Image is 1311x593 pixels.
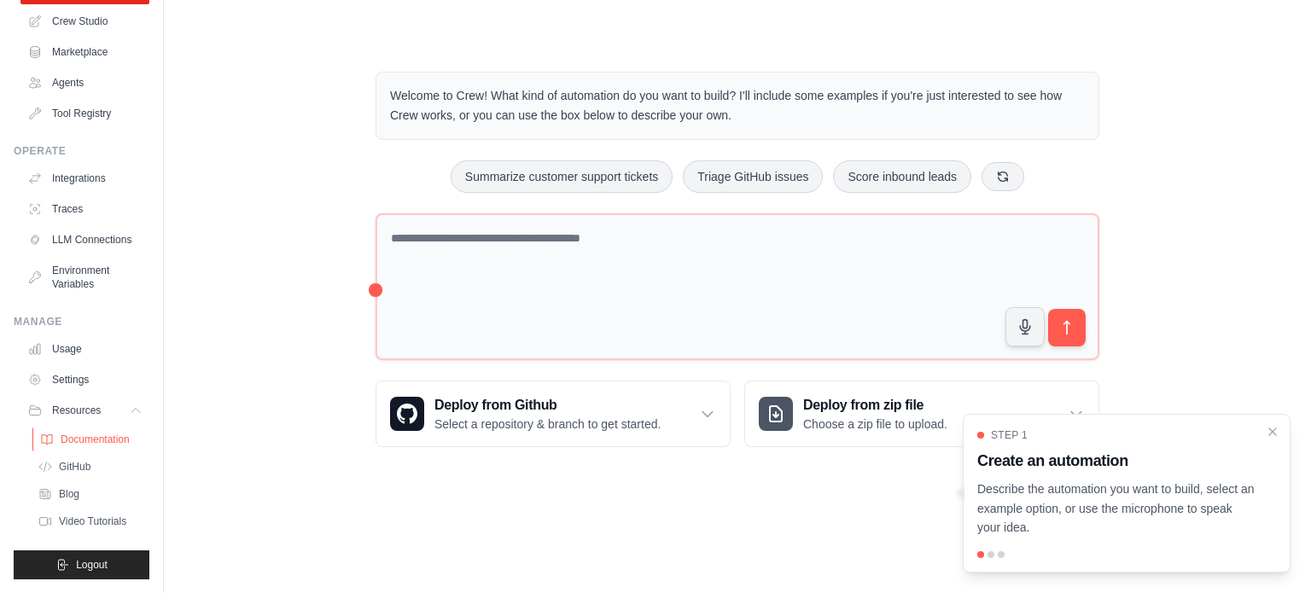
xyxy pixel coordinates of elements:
[20,165,149,192] a: Integrations
[76,558,108,572] span: Logout
[14,315,149,328] div: Manage
[20,69,149,96] a: Agents
[59,515,126,528] span: Video Tutorials
[20,226,149,253] a: LLM Connections
[20,257,149,298] a: Environment Variables
[61,433,130,446] span: Documentation
[20,8,149,35] a: Crew Studio
[1266,425,1279,439] button: Close walkthrough
[977,480,1256,538] p: Describe the automation you want to build, select an example option, or use the microphone to spe...
[1226,511,1311,593] iframe: Chat Widget
[977,449,1256,473] h3: Create an automation
[20,397,149,424] button: Resources
[52,404,101,417] span: Resources
[20,366,149,393] a: Settings
[434,395,661,416] h3: Deploy from Github
[20,38,149,66] a: Marketplace
[390,86,1085,125] p: Welcome to Crew! What kind of automation do you want to build? I'll include some examples if you'...
[803,395,947,416] h3: Deploy from zip file
[803,416,947,433] p: Choose a zip file to upload.
[20,195,149,223] a: Traces
[434,416,661,433] p: Select a repository & branch to get started.
[31,455,149,479] a: GitHub
[20,100,149,127] a: Tool Registry
[683,160,823,193] button: Triage GitHub issues
[991,428,1028,442] span: Step 1
[451,160,673,193] button: Summarize customer support tickets
[59,460,90,474] span: GitHub
[32,427,151,451] a: Documentation
[31,482,149,506] a: Blog
[14,550,149,579] button: Logout
[833,160,971,193] button: Score inbound leads
[59,487,79,501] span: Blog
[20,335,149,363] a: Usage
[31,509,149,533] a: Video Tutorials
[14,144,149,158] div: Operate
